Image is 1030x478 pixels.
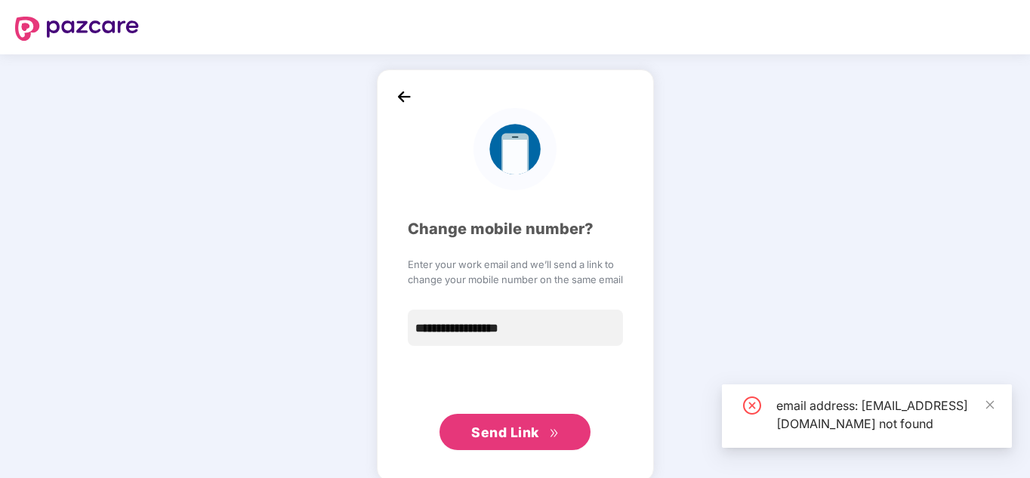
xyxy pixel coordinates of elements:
span: Enter your work email and we’ll send a link to [408,257,623,272]
span: close-circle [743,396,761,415]
div: email address: [EMAIL_ADDRESS][DOMAIN_NAME] not found [776,396,994,433]
img: logo [473,108,556,190]
img: logo [15,17,139,41]
span: close [985,399,995,410]
div: Change mobile number? [408,217,623,241]
img: back_icon [393,85,415,108]
button: Send Linkdouble-right [439,414,591,450]
span: double-right [549,428,559,438]
span: Send Link [471,424,539,440]
span: change your mobile number on the same email [408,272,623,287]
